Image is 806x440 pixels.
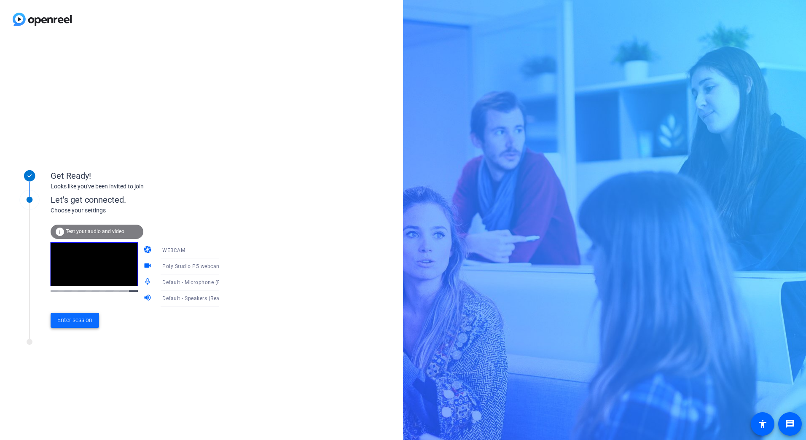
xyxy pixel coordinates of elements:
[162,247,185,253] span: WEBCAM
[143,245,153,255] mat-icon: camera
[758,419,768,429] mat-icon: accessibility
[785,419,795,429] mat-icon: message
[57,316,92,325] span: Enter session
[143,261,153,271] mat-icon: videocam
[162,263,253,269] span: Poly Studio P5 webcam (095d:9296)
[51,313,99,328] button: Enter session
[51,182,219,191] div: Looks like you've been invited to join
[162,295,253,301] span: Default - Speakers (Realtek(R) Audio)
[66,228,124,234] span: Test your audio and video
[55,227,65,237] mat-icon: info
[143,277,153,287] mat-icon: mic_none
[162,279,310,285] span: Default - Microphone (Poly Studio P5 webcam) (095d:9296)
[51,169,219,182] div: Get Ready!
[51,193,236,206] div: Let's get connected.
[143,293,153,303] mat-icon: volume_up
[51,206,236,215] div: Choose your settings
